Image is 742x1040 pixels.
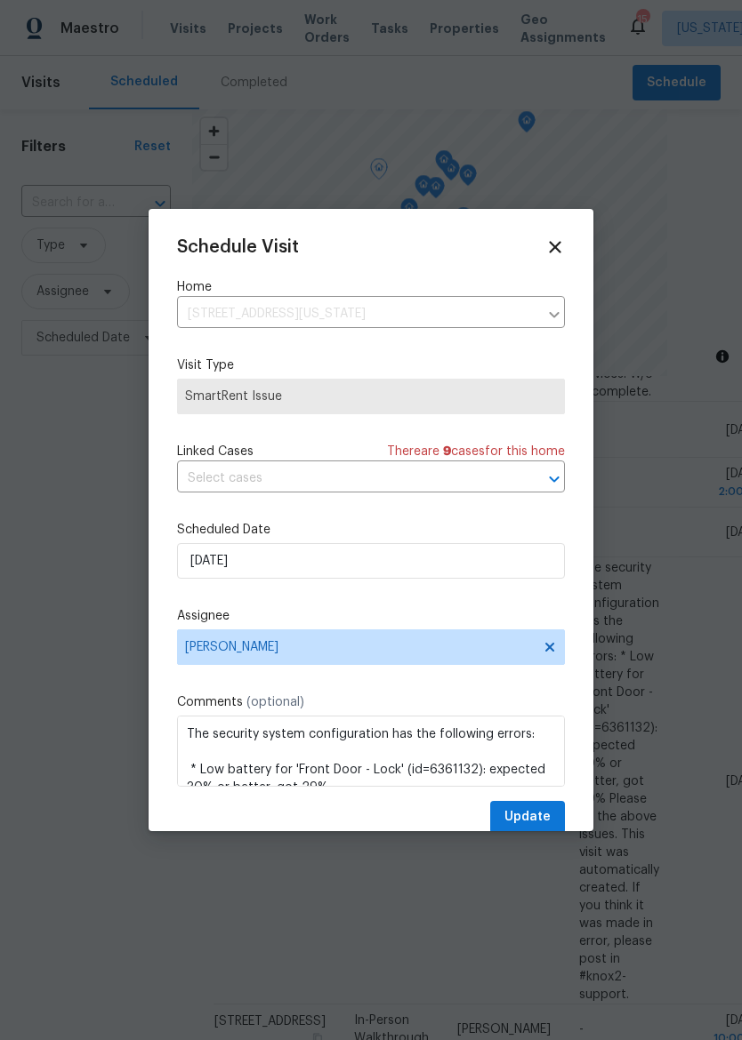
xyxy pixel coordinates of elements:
[177,716,565,787] textarea: The security system configuration has the following errors: * Low battery for 'Front Door - Lock'...
[177,465,515,492] input: Select cases
[177,443,254,460] span: Linked Cases
[177,356,565,374] label: Visit Type
[504,806,551,828] span: Update
[177,693,565,711] label: Comments
[177,278,565,296] label: Home
[177,543,565,579] input: M/D/YYYY
[185,640,534,654] span: [PERSON_NAME]
[185,388,557,405] span: SmartRent Issue
[177,238,299,256] span: Schedule Visit
[177,607,565,625] label: Assignee
[545,237,565,257] span: Close
[177,521,565,539] label: Scheduled Date
[387,443,565,460] span: There are case s for this home
[542,467,567,492] button: Open
[177,300,538,328] input: Enter in an address
[246,696,304,708] span: (optional)
[443,445,451,458] span: 9
[490,801,565,834] button: Update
